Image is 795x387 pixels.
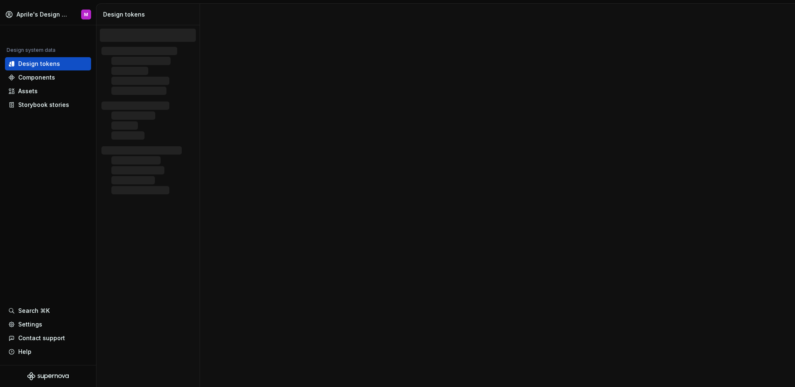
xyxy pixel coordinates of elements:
[5,57,91,70] a: Design tokens
[5,304,91,317] button: Search ⌘K
[18,73,55,82] div: Components
[18,320,42,329] div: Settings
[18,348,31,356] div: Help
[5,345,91,358] button: Help
[18,307,50,315] div: Search ⌘K
[17,10,70,19] div: Aprile's Design System
[5,318,91,331] a: Settings
[2,5,94,23] button: Aprile's Design SystemM
[18,60,60,68] div: Design tokens
[18,87,38,95] div: Assets
[5,71,91,84] a: Components
[5,331,91,345] button: Contact support
[27,372,69,380] svg: Supernova Logo
[5,98,91,111] a: Storybook stories
[5,85,91,98] a: Assets
[103,10,196,19] div: Design tokens
[18,334,65,342] div: Contact support
[18,101,69,109] div: Storybook stories
[7,47,55,53] div: Design system data
[84,11,88,18] div: M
